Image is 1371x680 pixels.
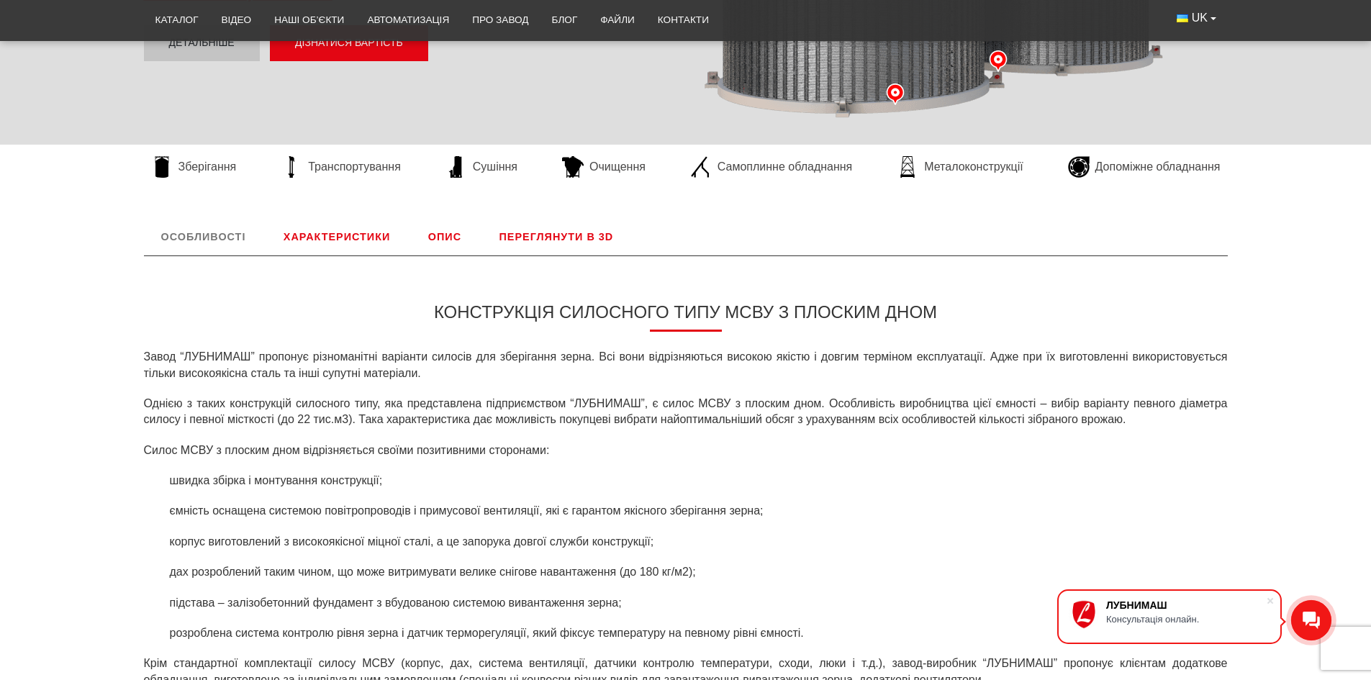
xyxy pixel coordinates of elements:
[164,595,1228,611] li: підстава – залізобетонний фундамент з вбудованою системою вивантаження зерна;
[144,349,1228,381] p: Завод “ЛУБНИМАШ” пропонує різноманітні варіанти силосів для зберігання зерна. Всі вони відрізняют...
[164,473,1228,489] li: швидка збірка і монтування конструкції;
[270,25,428,61] button: Дізнатися вартість
[589,4,646,36] a: Файли
[164,564,1228,580] li: дах розроблений таким чином, що може витримувати велике снігове навантаження (до 180 кг/м2);
[178,159,237,175] span: Зберігання
[589,159,646,175] span: Очищення
[438,156,525,178] a: Сушіння
[263,4,356,36] a: Наші об’єкти
[144,25,260,61] a: Детальніше
[1061,156,1228,178] a: Допоміжне обладнання
[718,159,852,175] span: Самоплинне обладнання
[924,159,1023,175] span: Металоконструкції
[144,218,263,255] a: Особливості
[1106,614,1266,625] div: Консультація онлайн.
[890,156,1030,178] a: Металоконструкції
[308,159,401,175] span: Транспортування
[646,4,720,36] a: Контакти
[555,156,653,178] a: Очищення
[1192,10,1208,26] span: UK
[683,156,859,178] a: Самоплинне обладнання
[473,159,517,175] span: Сушіння
[144,156,244,178] a: Зберігання
[144,396,1228,428] p: Однією з таких конструкцій силосного типу, яка представлена ​​підприємством “ЛУБНИМАШ”, є силос М...
[266,218,407,255] a: Характеристики
[482,218,631,255] a: Переглянути в 3D
[144,302,1228,332] h3: Конструкція силосного типу МСВУ з плоским дном
[540,4,589,36] a: Блог
[1095,159,1221,175] span: Допоміжне обладнання
[210,4,263,36] a: Відео
[411,218,479,255] a: Опис
[1165,4,1227,32] button: UK
[356,4,461,36] a: Автоматизація
[461,4,540,36] a: Про завод
[144,443,1228,458] p: Силос МСВУ з плоским дном відрізняється своїми позитивними сторонами:
[1177,14,1188,22] img: Українська
[1106,599,1266,611] div: ЛУБНИМАШ
[273,156,408,178] a: Транспортування
[164,534,1228,550] li: корпус виготовлений з високоякісної міцної сталі, а це запорука довгої служби конструкції;
[164,625,1228,641] li: розроблена система контролю рівня зерна і датчик терморегуляції, який фіксує температуру на певно...
[164,503,1228,519] li: ємність оснащена системою повітропроводів і примусової вентиляції, які є гарантом якісного зберіг...
[144,4,210,36] a: Каталог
